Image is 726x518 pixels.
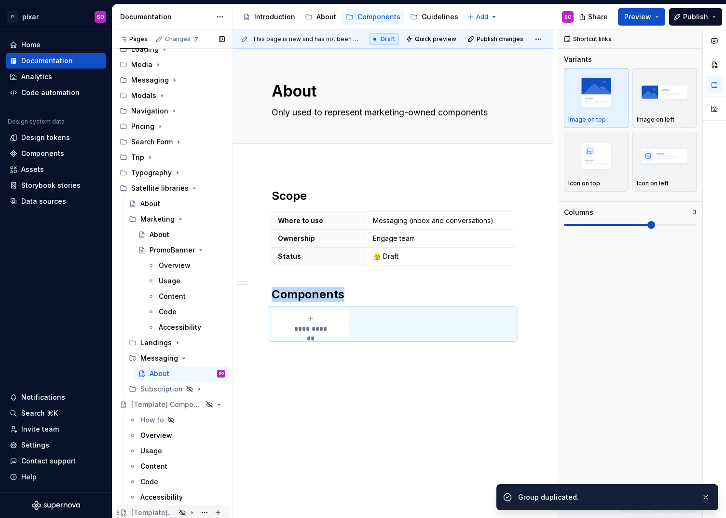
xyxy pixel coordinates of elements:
div: Contact support [21,456,76,466]
a: Code [125,474,229,490]
div: [Template] Component [131,508,176,518]
div: Satellite libraries [116,181,229,196]
div: Accessibility [159,322,201,332]
a: Invite team [6,421,106,437]
div: Introduction [254,12,295,22]
a: Settings [6,437,106,453]
img: placeholder [568,138,624,173]
div: Storybook stories [21,181,81,190]
h2: Components [272,287,514,302]
div: Notifications [21,392,65,402]
div: SO [219,369,224,378]
div: Trip [131,153,144,162]
a: Overview [125,428,229,443]
p: 👷 Draft [373,252,543,261]
a: Code automation [6,85,106,100]
div: How to [140,415,164,425]
div: Pages [120,35,148,43]
div: About [150,369,169,378]
div: About [150,230,169,239]
div: Analytics [21,72,52,82]
div: Search Form [116,134,229,150]
span: Add [476,13,488,21]
p: Icon on top [568,180,600,187]
div: Pricing [116,119,229,134]
button: Contact support [6,453,106,469]
div: Data sources [21,196,66,206]
div: Usage [140,446,162,456]
div: Accessibility [140,492,183,502]
div: Media [116,57,229,72]
div: SO [97,13,104,21]
div: Help [21,472,37,482]
a: Introduction [239,9,299,25]
div: Subscription [125,381,229,397]
div: Overview [159,261,191,270]
a: About [134,227,229,242]
div: About [140,199,160,209]
div: Modals [116,88,229,103]
div: Messaging [140,353,178,363]
a: Data sources [6,194,106,209]
div: pixar [22,12,39,22]
a: Home [6,37,106,53]
div: Content [140,462,167,471]
a: About [125,196,229,211]
button: Add [464,10,500,24]
div: Loading [116,42,229,57]
div: Documentation [21,56,73,66]
div: Landings [140,338,172,348]
div: Overview [140,431,172,440]
a: Design tokens [6,130,106,145]
div: Code [140,477,158,487]
p: Image on left [637,116,674,124]
button: Search ⌘K [6,406,106,421]
a: How to [125,412,229,428]
span: Preview [624,12,651,22]
p: Where to use [278,216,361,225]
div: Design tokens [21,133,70,142]
button: Notifications [6,390,106,405]
img: placeholder [637,138,693,173]
a: Overview [143,258,229,273]
div: Documentation [120,12,211,22]
div: Invite team [21,424,59,434]
a: Accessibility [143,320,229,335]
a: [Template] Component [116,397,229,412]
div: Navigation [131,106,168,116]
svg: Supernova Logo [32,501,80,510]
div: Home [21,40,41,50]
a: Assets [6,162,106,177]
div: Settings [21,440,49,450]
img: placeholder [568,74,624,110]
button: Help [6,469,106,485]
button: Quick preview [403,32,461,46]
div: About [316,12,336,22]
textarea: Only used to represent marketing-owned components [270,105,512,120]
a: Usage [125,443,229,459]
div: Content [159,292,186,301]
div: Group duplicated. [518,492,694,502]
div: Assets [21,165,44,174]
div: PromoBanner [150,245,195,255]
div: Navigation [116,103,229,119]
textarea: About [270,80,512,103]
div: Search ⌘K [21,408,58,418]
a: Components [6,146,106,161]
button: placeholderImage on left [632,68,697,128]
div: Variants [564,55,592,64]
p: Engage team [373,234,543,243]
div: Typography [131,168,172,178]
a: Components [342,9,404,25]
a: Code [143,304,229,320]
p: 3 [693,209,697,216]
a: About [301,9,340,25]
p: Ownership [278,234,361,243]
span: Publish changes [477,35,523,43]
span: This page is new and has not been published yet. [252,35,361,43]
p: Status [278,252,361,261]
div: Messaging [131,75,169,85]
button: Preview [618,8,665,26]
div: Guidelines [422,12,458,22]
